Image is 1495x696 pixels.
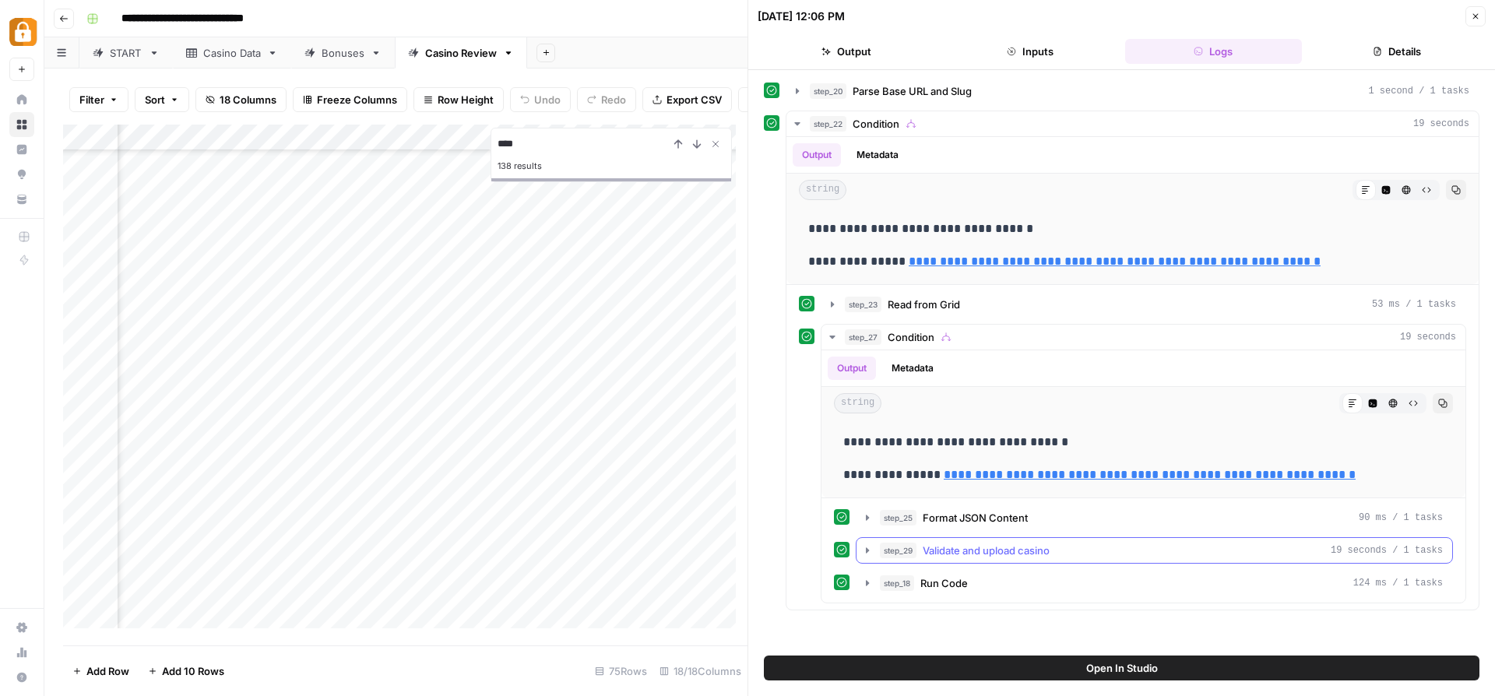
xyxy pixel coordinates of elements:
span: step_27 [845,329,881,345]
button: Open In Studio [764,656,1479,680]
button: Export CSV [642,87,732,112]
button: Metadata [847,143,908,167]
button: 19 seconds / 1 tasks [857,538,1452,563]
button: 1 second / 1 tasks [786,79,1479,104]
button: Previous Result [669,135,688,153]
button: 19 seconds [821,325,1465,350]
a: Bonuses [291,37,395,69]
button: Redo [577,87,636,112]
div: 18/18 Columns [653,659,747,684]
button: Workspace: Adzz [9,12,34,51]
a: Insights [9,137,34,162]
span: string [799,180,846,200]
button: 19 seconds [786,111,1479,136]
div: 19 seconds [821,350,1465,603]
button: Metadata [882,357,943,380]
span: step_25 [880,510,916,526]
img: Adzz Logo [9,18,37,46]
button: Output [793,143,841,167]
button: Next Result [688,135,706,153]
button: Filter [69,87,128,112]
span: Freeze Columns [317,92,397,107]
a: Casino Data [173,37,291,69]
button: Logs [1125,39,1303,64]
span: Add 10 Rows [162,663,224,679]
a: Settings [9,615,34,640]
span: 90 ms / 1 tasks [1359,511,1443,525]
span: 19 seconds [1413,117,1469,131]
span: Run Code [920,575,968,591]
button: Add Row [63,659,139,684]
button: Close Search [706,135,725,153]
a: Browse [9,112,34,137]
button: Help + Support [9,665,34,690]
button: Row Height [413,87,504,112]
a: Usage [9,640,34,665]
span: 1 second / 1 tasks [1368,84,1469,98]
div: Bonuses [322,45,364,61]
span: 19 seconds [1400,330,1456,344]
span: Condition [888,329,934,345]
div: 19 seconds [786,137,1479,610]
span: Sort [145,92,165,107]
button: 90 ms / 1 tasks [857,505,1452,530]
span: Read from Grid [888,297,960,312]
button: Undo [510,87,571,112]
div: START [110,45,142,61]
div: [DATE] 12:06 PM [758,9,845,24]
span: step_20 [810,83,846,99]
span: 124 ms / 1 tasks [1353,576,1443,590]
button: Inputs [941,39,1119,64]
button: Freeze Columns [293,87,407,112]
div: Casino Review [425,45,497,61]
button: Details [1308,39,1486,64]
span: Condition [853,116,899,132]
span: 18 Columns [220,92,276,107]
a: Casino Review [395,37,527,69]
span: Filter [79,92,104,107]
span: Format JSON Content [923,510,1028,526]
button: 18 Columns [195,87,287,112]
span: string [834,393,881,413]
span: step_18 [880,575,914,591]
span: step_23 [845,297,881,312]
button: Output [828,357,876,380]
span: 19 seconds / 1 tasks [1331,543,1443,557]
span: Export CSV [667,92,722,107]
button: Sort [135,87,189,112]
a: Your Data [9,187,34,212]
button: Add 10 Rows [139,659,234,684]
a: START [79,37,173,69]
span: Open In Studio [1086,660,1158,676]
span: Add Row [86,663,129,679]
span: Undo [534,92,561,107]
div: Casino Data [203,45,261,61]
button: Output [758,39,935,64]
span: Parse Base URL and Slug [853,83,972,99]
button: 124 ms / 1 tasks [857,571,1452,596]
span: Redo [601,92,626,107]
div: 75 Rows [589,659,653,684]
span: 53 ms / 1 tasks [1372,297,1456,311]
span: step_29 [880,543,916,558]
span: step_22 [810,116,846,132]
a: Opportunities [9,162,34,187]
span: Row Height [438,92,494,107]
button: 53 ms / 1 tasks [821,292,1465,317]
span: Validate and upload casino [923,543,1050,558]
div: 138 results [498,156,725,175]
a: Home [9,87,34,112]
